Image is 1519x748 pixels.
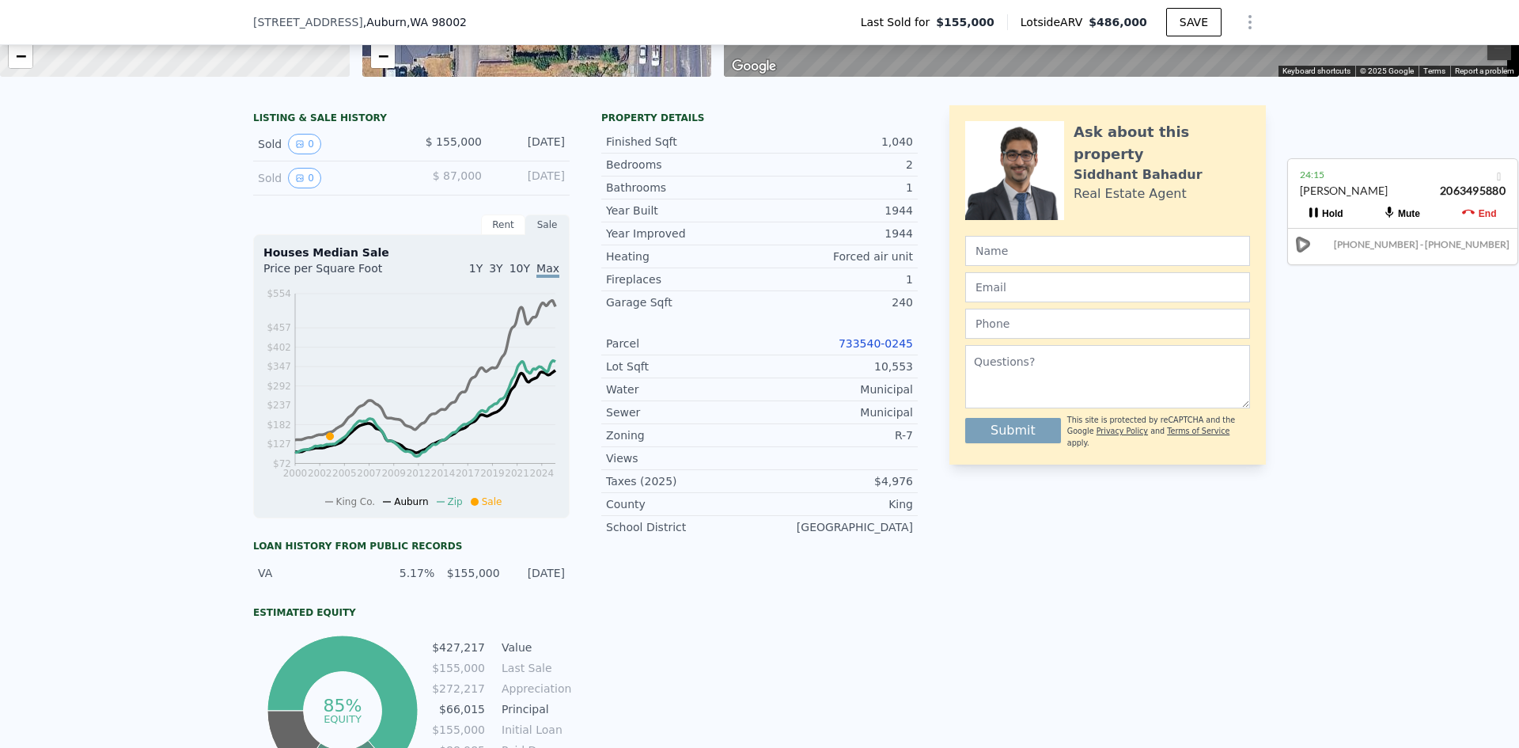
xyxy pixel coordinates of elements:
tspan: $127 [267,439,291,450]
tspan: 2005 [332,468,357,479]
div: School District [606,519,759,535]
span: 1Y [469,262,483,275]
div: [DATE] [494,134,565,154]
div: Taxes (2025) [606,473,759,489]
span: $ 155,000 [426,135,482,148]
div: Real Estate Agent [1074,184,1187,203]
tspan: 2007 [357,468,381,479]
input: Email [965,272,1250,302]
span: Sale [482,496,502,507]
div: County [606,496,759,512]
div: King [759,496,913,512]
span: 3Y [489,262,502,275]
div: 1 [759,180,913,196]
td: Appreciation [498,680,570,697]
div: Bathrooms [606,180,759,196]
span: Auburn [394,496,428,507]
div: Houses Median Sale [263,245,559,260]
div: Sewer [606,404,759,420]
span: , Auburn [363,14,467,30]
button: View historical data [288,134,321,154]
td: $66,015 [431,701,486,718]
a: Terms of Service [1167,427,1229,435]
a: Report a problem [1455,66,1514,75]
div: Siddhant Bahadur [1074,165,1203,184]
div: VA [258,565,369,581]
div: Heating [606,249,759,264]
tspan: 2017 [456,468,480,479]
tspan: equity [324,712,362,724]
tspan: $72 [273,458,291,469]
div: Fireplaces [606,271,759,287]
span: $155,000 [936,14,994,30]
td: $155,000 [431,659,486,677]
span: $ 87,000 [433,169,482,182]
a: Zoom out [371,44,395,68]
div: Views [606,450,759,466]
div: This site is protected by reCAPTCHA and the Google and apply. [1067,415,1250,449]
tspan: 2021 [505,468,529,479]
td: $272,217 [431,680,486,697]
span: Max [536,262,559,278]
div: Bedrooms [606,157,759,173]
div: [DATE] [494,168,565,188]
img: Google [728,56,780,77]
div: [GEOGRAPHIC_DATA] [759,519,913,535]
div: 1944 [759,203,913,218]
div: Rent [481,215,525,235]
tspan: 2014 [431,468,456,479]
span: [STREET_ADDRESS] [253,14,363,30]
tspan: $237 [267,400,291,411]
div: Estimated Equity [253,606,570,619]
td: Value [498,639,570,656]
td: Principal [498,701,570,718]
div: 10,553 [759,359,913,374]
a: Privacy Policy [1097,427,1148,435]
div: Sale [525,215,570,235]
tspan: $347 [267,361,291,372]
div: Loan history from public records [253,540,570,552]
tspan: $457 [267,322,291,333]
span: Zip [448,496,463,507]
td: Initial Loan [498,721,570,739]
tspan: $292 [267,381,291,392]
div: LISTING & SALE HISTORY [253,112,570,127]
div: 5.17% [379,565,434,581]
div: 1,040 [759,134,913,150]
span: Last Sold for [861,14,937,30]
div: Parcel [606,336,759,351]
span: − [377,46,388,66]
td: Last Sale [498,659,570,677]
div: Forced air unit [759,249,913,264]
div: Finished Sqft [606,134,759,150]
div: $155,000 [444,565,499,581]
td: $155,000 [431,721,486,739]
div: Municipal [759,404,913,420]
div: 2 [759,157,913,173]
button: SAVE [1166,8,1222,36]
div: Water [606,382,759,397]
a: 733540-0245 [839,337,913,350]
div: 1 [759,271,913,287]
button: View historical data [288,168,321,188]
span: 10Y [509,262,530,275]
span: − [16,46,26,66]
div: Year Built [606,203,759,218]
a: Open this area in Google Maps (opens a new window) [728,56,780,77]
div: 240 [759,294,913,310]
div: Sold [258,134,399,154]
div: Ask about this property [1074,121,1250,165]
tspan: 2009 [381,468,406,479]
span: $486,000 [1089,16,1147,28]
tspan: 2012 [407,468,431,479]
tspan: $402 [267,342,291,353]
div: [DATE] [509,565,565,581]
tspan: $182 [267,420,291,431]
span: , WA 98002 [407,16,467,28]
input: Phone [965,309,1250,339]
tspan: 85% [323,696,362,716]
tspan: 2024 [530,468,555,479]
button: Keyboard shortcuts [1282,66,1350,77]
button: Submit [965,418,1061,443]
tspan: 2019 [480,468,505,479]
